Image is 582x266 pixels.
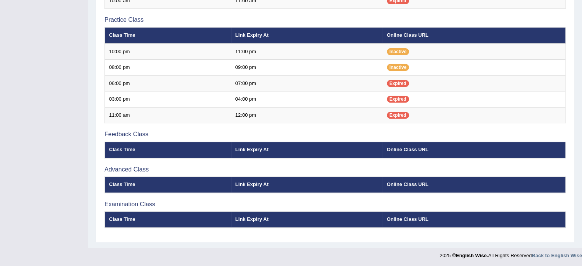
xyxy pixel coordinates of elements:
[383,142,566,158] th: Online Class URL
[231,177,383,193] th: Link Expiry At
[440,248,582,259] div: 2025 © All Rights Reserved
[231,212,383,228] th: Link Expiry At
[104,16,566,23] h3: Practice Class
[105,28,231,44] th: Class Time
[231,44,383,60] td: 11:00 pm
[105,142,231,158] th: Class Time
[387,96,409,103] span: Expired
[231,28,383,44] th: Link Expiry At
[104,166,566,173] h3: Advanced Class
[456,253,488,258] strong: English Wise.
[105,44,231,60] td: 10:00 pm
[105,107,231,123] td: 11:00 am
[104,131,566,138] h3: Feedback Class
[105,75,231,91] td: 06:00 pm
[383,212,566,228] th: Online Class URL
[387,48,409,55] span: Inactive
[231,60,383,76] td: 09:00 pm
[104,201,566,208] h3: Examination Class
[105,91,231,108] td: 03:00 pm
[383,177,566,193] th: Online Class URL
[231,142,383,158] th: Link Expiry At
[105,60,231,76] td: 08:00 pm
[383,28,566,44] th: Online Class URL
[105,177,231,193] th: Class Time
[231,91,383,108] td: 04:00 pm
[387,80,409,87] span: Expired
[231,75,383,91] td: 07:00 pm
[105,212,231,228] th: Class Time
[231,107,383,123] td: 12:00 pm
[387,64,409,71] span: Inactive
[387,112,409,119] span: Expired
[532,253,582,258] a: Back to English Wise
